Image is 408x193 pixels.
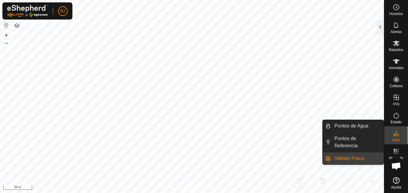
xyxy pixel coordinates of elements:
a: Puntos de Referencia [331,133,384,152]
span: Infra [392,138,400,142]
button: – [3,39,10,47]
li: Puntos de Referencia [323,133,384,152]
a: Política de Privacidad [161,185,196,191]
a: Puntos de Agua [331,120,384,132]
span: B2 [60,8,65,14]
span: Animales [389,66,403,70]
span: Puntos de Referencia [334,135,380,149]
img: Logo Gallagher [7,5,48,17]
span: Ayuda [391,185,401,189]
span: Horarios [389,12,403,16]
li: Vallado Físico [323,152,384,164]
span: Rebaños [389,48,403,52]
a: Contáctenos [203,185,223,191]
button: + [3,32,10,39]
div: Chat abierto [387,157,405,175]
button: Capas del Mapa [13,22,20,29]
span: VVs [393,102,399,106]
a: Vallado Físico [331,152,384,164]
span: Mapa de Calor [386,156,406,164]
span: Collares [389,84,403,88]
a: Ayuda [384,175,408,191]
span: Alertas [391,30,402,34]
span: Puntos de Agua [334,122,368,130]
span: Vallado Físico [334,155,364,162]
button: Restablecer Mapa [3,22,10,29]
span: Estado [391,120,402,124]
li: Puntos de Agua [323,120,384,132]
